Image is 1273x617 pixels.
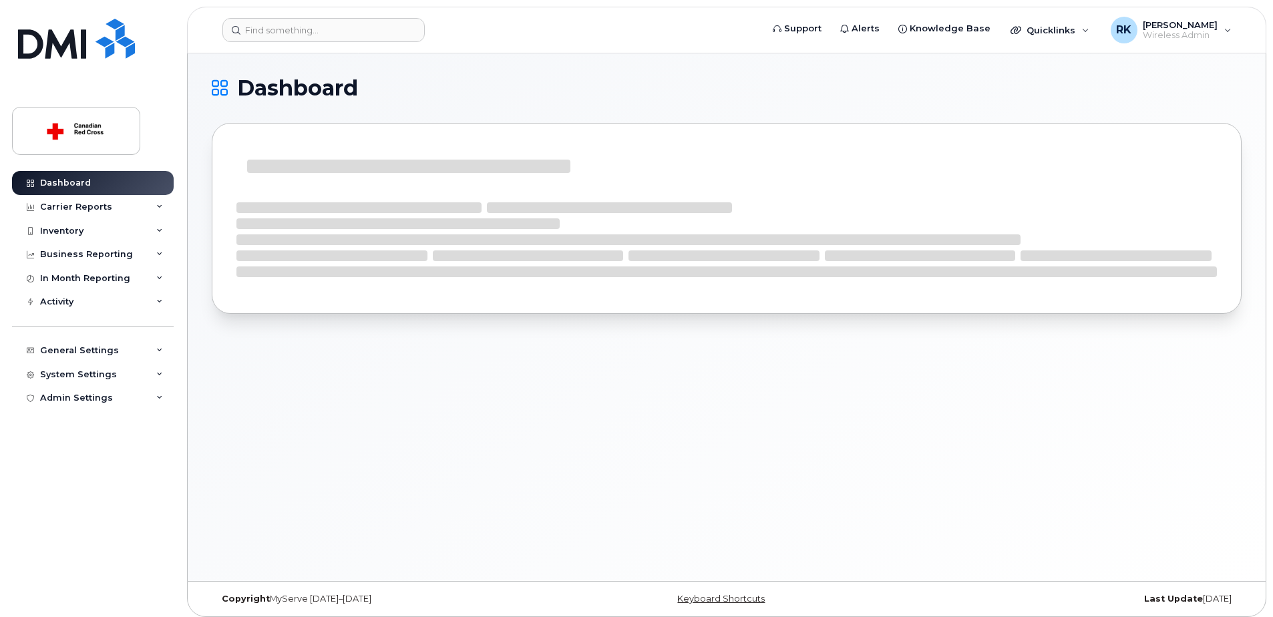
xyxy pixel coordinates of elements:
span: Dashboard [237,78,358,98]
strong: Last Update [1144,594,1203,604]
a: Keyboard Shortcuts [677,594,765,604]
div: [DATE] [898,594,1242,604]
strong: Copyright [222,594,270,604]
div: MyServe [DATE]–[DATE] [212,594,555,604]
